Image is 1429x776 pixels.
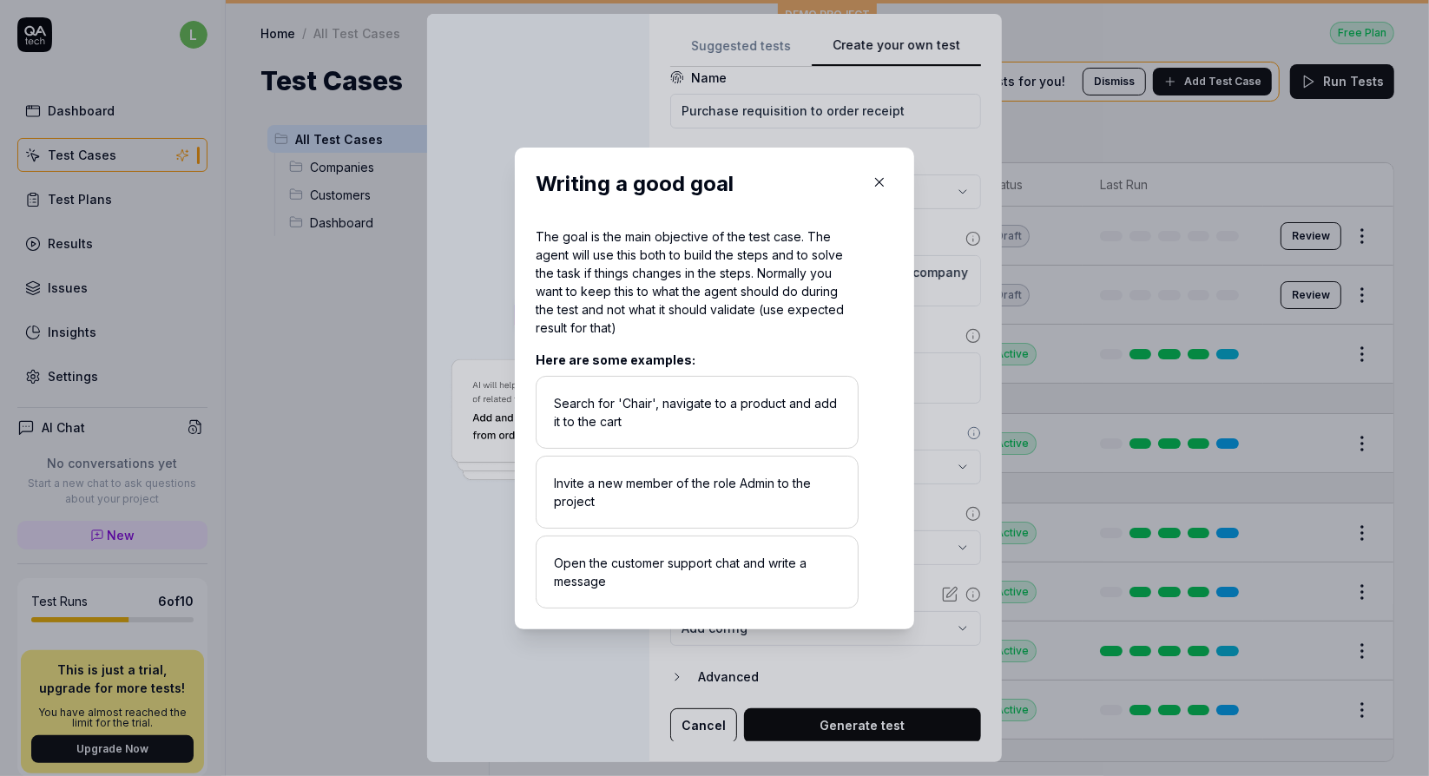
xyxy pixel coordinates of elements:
[536,536,859,608] div: Open the customer support chat and write a message
[536,376,859,449] div: Search for 'Chair', navigate to a product and add it to the cart
[866,168,893,196] button: Close Modal
[536,456,859,529] div: Invite a new member of the role Admin to the project
[536,168,893,200] h2: Writing a good goal
[536,352,695,367] strong: Here are some examples:
[536,227,859,337] div: The goal is the main objective of the test case. The agent will use this both to build the steps ...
